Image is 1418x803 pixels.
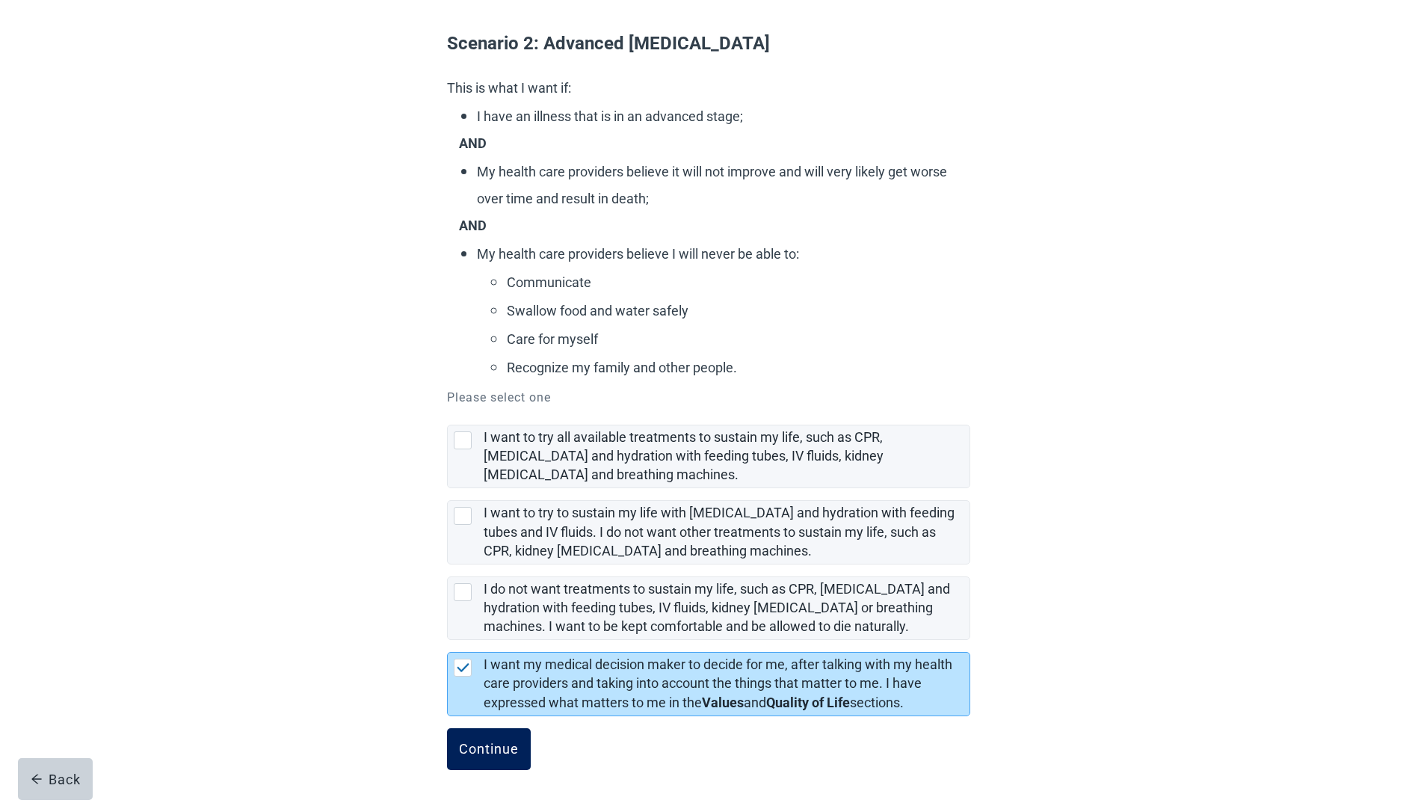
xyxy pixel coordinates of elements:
[477,241,963,268] p: My health care providers believe I will never be able to:
[744,695,766,710] label: and
[447,500,970,564] div: I want to try to sustain my life with artificial feeding and hydration with feeding tubes and IV ...
[31,772,81,787] div: Back
[459,135,487,151] strong: AND
[447,652,970,716] div: [object Object], checkbox, selected
[447,30,963,57] label: Scenario 2: Advanced [MEDICAL_DATA]
[447,389,970,407] p: Please select one
[484,656,952,710] label: I want my medical decision maker to decide for me, after talking with my health care providers an...
[459,742,519,757] div: Continue
[507,354,963,381] p: Recognize my family and other people.
[766,695,850,710] strong: Quality of Life
[477,103,963,130] p: I have an illness that is in an advanced stage;
[484,581,950,634] label: I do not want treatments to sustain my life, such as CPR, [MEDICAL_DATA] and hydration with feedi...
[447,576,970,640] div: I do not want treatments to sustain my life, such as CPR, artificial feeding and hydration with f...
[850,695,904,710] label: sections.
[447,728,531,770] button: Continue
[702,695,744,710] strong: Values
[507,298,963,324] p: Swallow food and water safely
[484,505,955,558] label: I want to try to sustain my life with [MEDICAL_DATA] and hydration with feeding tubes and IV flui...
[31,773,43,785] span: arrow-left
[507,269,963,296] p: Communicate
[459,218,487,233] strong: AND
[477,159,963,212] p: My health care providers believe it will not improve and will very likely get worse over time and...
[447,75,963,102] p: This is what I want if:
[18,758,93,800] button: arrow-leftBack
[447,425,970,488] div: I want to try all available treatments to sustain my life, such as CPR, artificial feeding and hy...
[507,326,963,353] p: Care for myself
[484,429,884,482] label: I want to try all available treatments to sustain my life, such as CPR, [MEDICAL_DATA] and hydrat...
